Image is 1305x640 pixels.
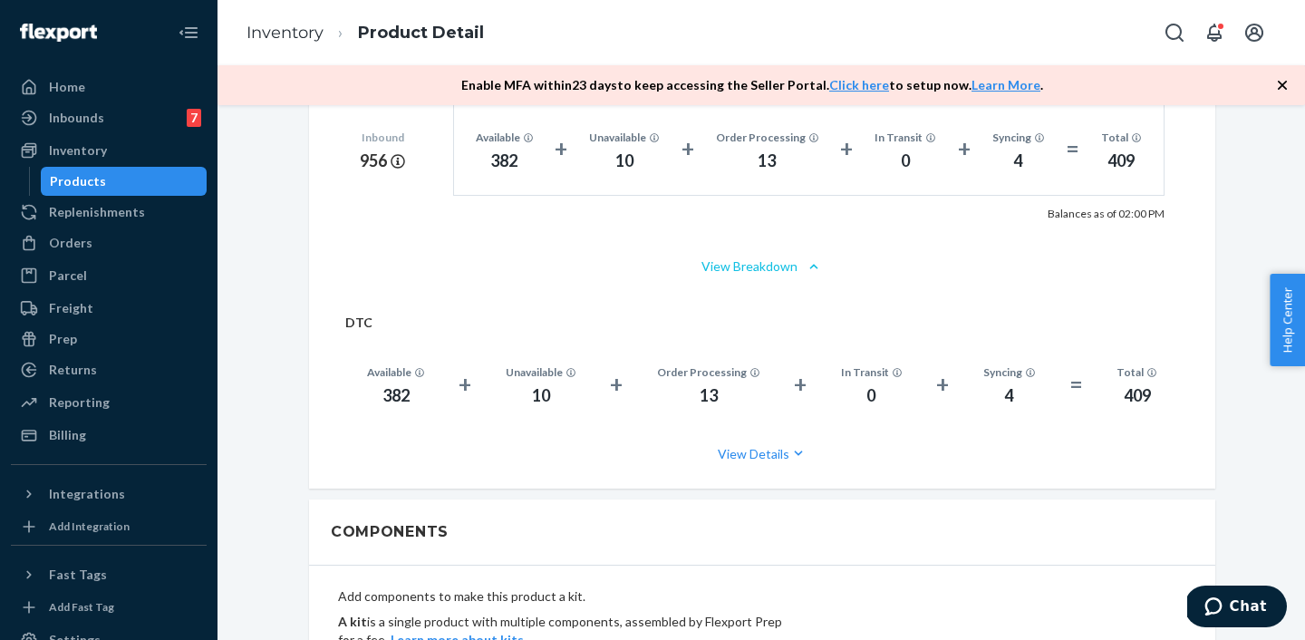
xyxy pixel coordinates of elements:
button: Integrations [11,480,207,509]
a: Prep [11,325,207,354]
a: Parcel [11,261,207,290]
div: Billing [49,426,86,444]
div: 13 [716,150,819,173]
div: Reporting [49,393,110,412]
a: Returns [11,355,207,384]
div: Syncing [983,364,1036,380]
div: 409 [1116,384,1157,408]
button: Fast Tags [11,560,207,589]
div: Inbound [360,130,405,145]
div: 4 [983,384,1036,408]
div: = [1066,132,1079,165]
div: 13 [657,384,760,408]
div: In Transit [875,130,936,145]
div: Unavailable [506,364,576,380]
button: View Breakdown [336,257,1188,276]
ol: breadcrumbs [232,6,498,60]
div: Inventory [49,141,107,160]
div: 382 [367,384,425,408]
div: Total [1101,130,1142,145]
div: Replenishments [49,203,145,221]
div: + [936,368,949,401]
div: + [840,132,853,165]
div: Integrations [49,485,125,503]
iframe: Opens a widget where you can chat to one of our agents [1187,586,1287,631]
div: 409 [1101,150,1142,173]
div: + [555,132,567,165]
button: Close Navigation [170,15,207,51]
div: Returns [49,361,97,379]
div: 956 [360,150,405,173]
img: Flexport logo [20,24,97,42]
button: View Details [345,430,1179,478]
div: 10 [506,384,576,408]
button: Open account menu [1236,15,1272,51]
div: 4 [992,150,1045,173]
p: Enable MFA within 23 days to keep accessing the Seller Portal. to setup now. . [461,76,1043,94]
div: = [1069,368,1083,401]
a: Billing [11,421,207,450]
a: Reporting [11,388,207,417]
div: Home [49,78,85,96]
div: Unavailable [589,130,660,145]
a: Add Fast Tag [11,596,207,618]
div: Available [367,364,425,380]
a: Freight [11,294,207,323]
div: Total [1116,364,1157,380]
div: Products [50,172,106,190]
div: Syncing [992,130,1045,145]
button: Open Search Box [1156,15,1193,51]
button: Help Center [1270,274,1305,366]
a: Products [41,167,208,196]
div: Order Processing [657,364,760,380]
div: Add Fast Tag [49,599,114,615]
div: 382 [476,150,534,173]
div: + [459,368,471,401]
a: Orders [11,228,207,257]
div: Available [476,130,534,145]
a: Replenishments [11,198,207,227]
a: Click here [829,77,889,92]
div: Prep [49,330,77,348]
div: 7 [187,109,201,127]
div: + [610,368,623,401]
div: Add Integration [49,519,130,534]
p: Balances as of 02:00 PM [1048,207,1165,221]
a: Product Detail [358,23,484,43]
a: Learn More [971,77,1040,92]
div: In Transit [841,364,903,380]
a: Inbounds7 [11,103,207,132]
a: Home [11,73,207,102]
div: Inbounds [49,109,104,127]
div: 0 [841,384,903,408]
div: Order Processing [716,130,819,145]
button: Open notifications [1196,15,1232,51]
div: + [958,132,971,165]
div: Fast Tags [49,566,107,584]
div: Parcel [49,267,87,285]
div: Orders [49,234,92,252]
div: 0 [875,150,936,173]
div: + [681,132,694,165]
div: 10 [589,150,660,173]
div: + [794,368,807,401]
a: Inventory [11,136,207,165]
div: Freight [49,299,93,317]
a: Add Integration [11,516,207,538]
b: A kit [338,614,367,629]
h2: Components [331,521,449,543]
a: Inventory [246,23,324,43]
h2: DTC [345,315,1179,329]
